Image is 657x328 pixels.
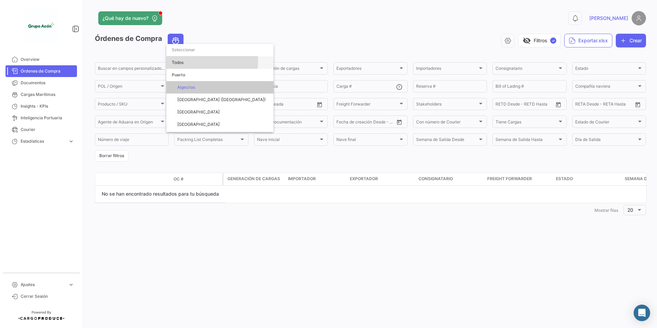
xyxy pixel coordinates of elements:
[634,305,650,321] div: Abrir Intercom Messenger
[172,56,268,69] span: Todos
[166,44,257,56] input: dropdown search
[177,85,195,90] span: Algeciras
[166,69,274,81] span: Puerto
[177,122,220,127] span: [GEOGRAPHIC_DATA]
[177,97,266,102] span: [GEOGRAPHIC_DATA] ([GEOGRAPHIC_DATA])
[177,109,220,114] span: [GEOGRAPHIC_DATA]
